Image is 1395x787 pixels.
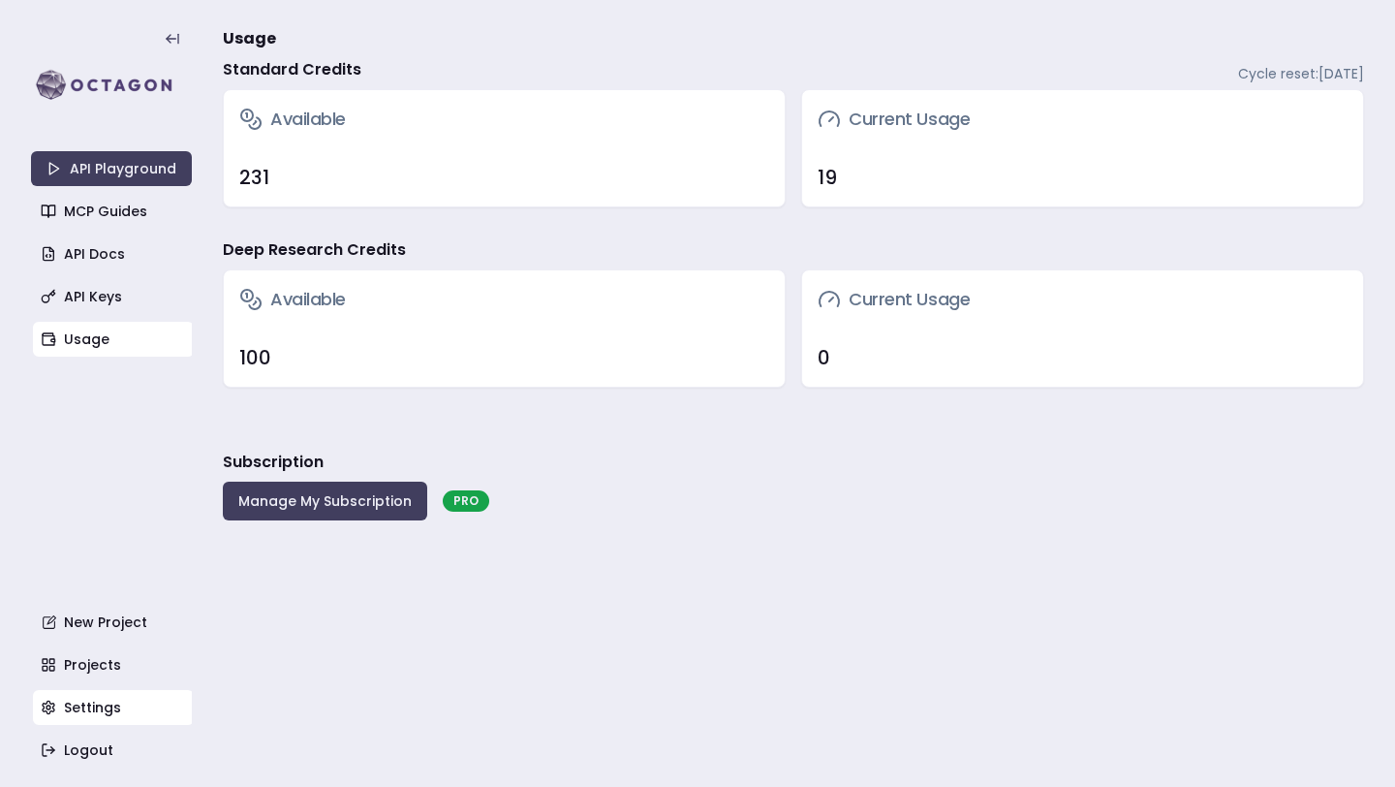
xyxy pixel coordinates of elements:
span: Usage [223,27,276,50]
h3: Available [239,106,346,133]
a: MCP Guides [33,194,194,229]
a: New Project [33,605,194,640]
h3: Current Usage [818,286,970,313]
div: PRO [443,490,489,512]
div: 19 [818,164,1348,191]
h3: Available [239,286,346,313]
button: Manage My Subscription [223,482,427,520]
h4: Standard Credits [223,58,361,81]
span: Cycle reset: [DATE] [1238,64,1364,83]
div: 231 [239,164,769,191]
a: Settings [33,690,194,725]
a: Logout [33,733,194,768]
h3: Current Usage [818,106,970,133]
a: API Keys [33,279,194,314]
a: Usage [33,322,194,357]
img: logo-rect-yK7x_WSZ.svg [31,66,192,105]
a: API Docs [33,236,194,271]
div: 100 [239,344,769,371]
h4: Deep Research Credits [223,238,406,262]
a: API Playground [31,151,192,186]
h3: Subscription [223,451,324,474]
a: Projects [33,647,194,682]
div: 0 [818,344,1348,371]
